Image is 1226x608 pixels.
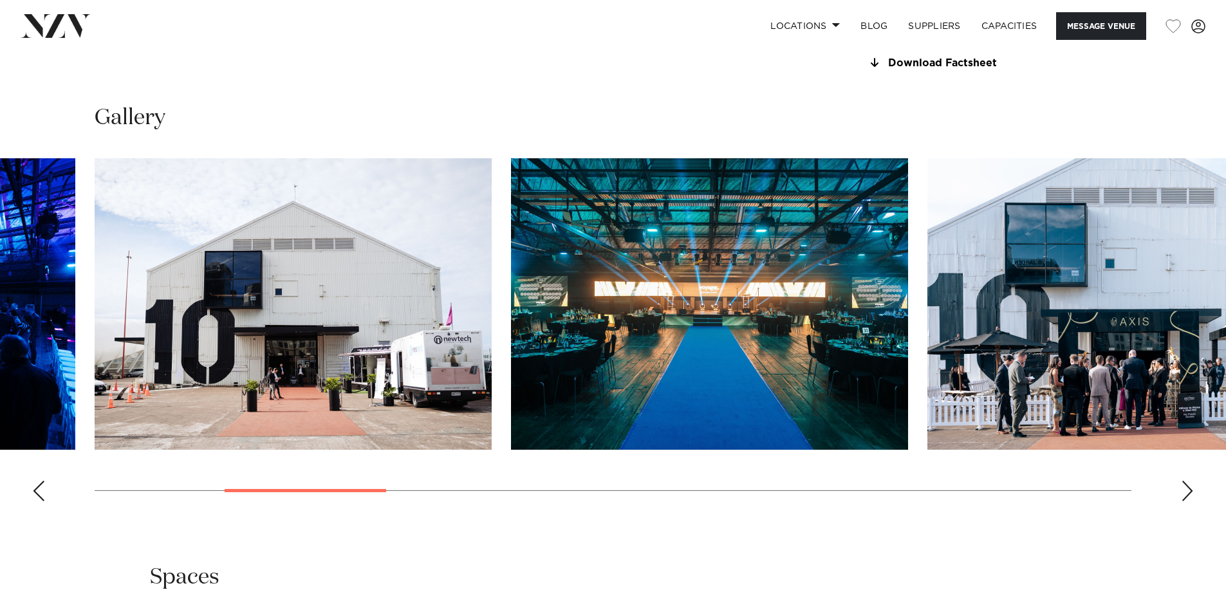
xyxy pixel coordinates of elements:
[850,12,898,40] a: BLOG
[760,12,850,40] a: Locations
[898,12,971,40] a: SUPPLIERS
[1056,12,1146,40] button: Message Venue
[95,104,165,133] h2: Gallery
[150,563,219,592] h2: Spaces
[867,57,1077,69] a: Download Factsheet
[511,158,908,450] swiper-slide: 4 / 16
[971,12,1048,40] a: Capacities
[21,14,91,37] img: nzv-logo.png
[95,158,492,450] swiper-slide: 3 / 16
